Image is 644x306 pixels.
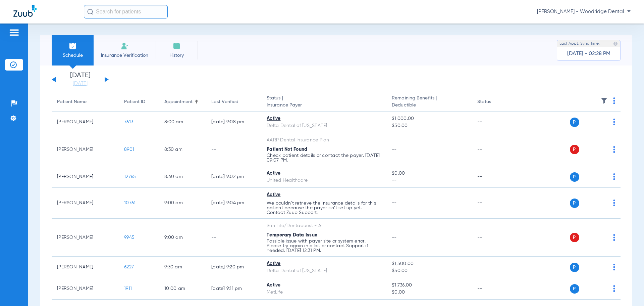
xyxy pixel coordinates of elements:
td: -- [472,219,517,257]
td: -- [472,166,517,188]
div: Delta Dental of [US_STATE] [267,267,381,274]
td: [PERSON_NAME] [52,133,119,166]
td: -- [472,112,517,133]
span: 12765 [124,174,136,179]
div: United Healthcare [267,177,381,184]
span: -- [392,235,397,240]
th: Status | [261,93,386,112]
span: 9945 [124,235,135,240]
td: 9:00 AM [159,188,206,219]
span: -- [392,201,397,205]
td: [PERSON_NAME] [52,112,119,133]
span: -- [392,147,397,152]
img: group-dot-blue.svg [613,173,615,180]
span: Temporary Data Issue [267,233,317,237]
span: 6227 [124,265,134,269]
td: [PERSON_NAME] [52,278,119,300]
td: 8:40 AM [159,166,206,188]
p: Possible issue with payer site or system error. Please try again in a bit or contact Support if n... [267,239,381,253]
th: Remaining Benefits | [386,93,472,112]
img: Search Icon [87,9,93,15]
img: group-dot-blue.svg [613,146,615,153]
img: History [173,42,181,50]
td: -- [206,219,261,257]
span: $50.00 [392,122,466,129]
span: -- [392,177,466,184]
p: Check patient details or contact the payer. [DATE] 09:07 PM. [267,153,381,163]
span: 8901 [124,147,134,152]
div: Active [267,191,381,199]
div: Patient Name [57,98,113,105]
p: We couldn’t retrieve the insurance details for this patient because the payer isn’t set up yet. C... [267,201,381,215]
img: Manual Insurance Verification [121,42,129,50]
img: group-dot-blue.svg [613,234,615,241]
input: Search for patients [84,5,168,18]
span: Insurance Payer [267,102,381,109]
span: Deductible [392,102,466,109]
td: [DATE] 9:02 PM [206,166,261,188]
td: 8:00 AM [159,112,206,133]
div: Last Verified [211,98,238,105]
img: group-dot-blue.svg [613,97,615,104]
span: P [570,199,579,208]
td: [DATE] 9:11 PM [206,278,261,300]
span: Last Appt. Sync Time: [559,40,600,47]
span: P [570,118,579,127]
span: P [570,145,579,154]
img: last sync help info [613,41,618,46]
span: Patient Not Found [267,147,307,152]
span: $1,736.00 [392,282,466,289]
li: [DATE] [60,72,100,87]
span: 7613 [124,120,133,124]
td: [DATE] 9:08 PM [206,112,261,133]
div: Active [267,260,381,267]
span: 10761 [124,201,136,205]
img: hamburger-icon [9,29,19,37]
a: [DATE] [60,80,100,87]
th: Status [472,93,517,112]
td: [PERSON_NAME] [52,219,119,257]
td: 8:30 AM [159,133,206,166]
td: [DATE] 9:04 PM [206,188,261,219]
img: Zuub Logo [13,5,37,17]
span: History [161,52,193,59]
div: Active [267,170,381,177]
span: 1911 [124,286,132,291]
div: Sun Life/Dentaquest - AI [267,222,381,229]
td: -- [472,188,517,219]
td: -- [206,133,261,166]
span: [DATE] - 02:28 PM [567,50,610,57]
span: $1,500.00 [392,260,466,267]
td: -- [472,257,517,278]
div: Active [267,115,381,122]
div: Appointment [164,98,201,105]
div: Active [267,282,381,289]
span: $0.00 [392,289,466,296]
td: [PERSON_NAME] [52,188,119,219]
div: Last Verified [211,98,256,105]
td: 9:00 AM [159,219,206,257]
span: $50.00 [392,267,466,274]
div: Patient Name [57,98,87,105]
span: P [570,284,579,294]
span: P [570,172,579,182]
img: group-dot-blue.svg [613,285,615,292]
span: P [570,263,579,272]
img: group-dot-blue.svg [613,264,615,270]
div: Appointment [164,98,193,105]
img: group-dot-blue.svg [613,200,615,206]
img: group-dot-blue.svg [613,119,615,125]
span: [PERSON_NAME] - Woodridge Dental [537,8,631,15]
span: $1,000.00 [392,115,466,122]
span: Insurance Verification [99,52,151,59]
div: Patient ID [124,98,145,105]
td: [DATE] 9:20 PM [206,257,261,278]
div: MetLife [267,289,381,296]
td: [PERSON_NAME] [52,166,119,188]
span: P [570,233,579,242]
div: Patient ID [124,98,154,105]
td: 9:30 AM [159,257,206,278]
div: Delta Dental of [US_STATE] [267,122,381,129]
img: filter.svg [601,97,607,104]
div: AARP Dental Insurance Plan [267,137,381,144]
